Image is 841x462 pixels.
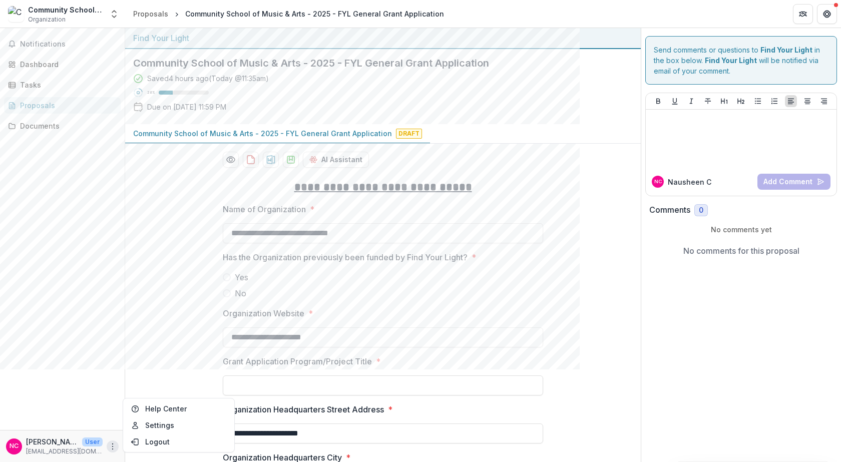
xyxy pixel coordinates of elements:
[223,152,239,168] button: Preview 65b091e1-07ec-4233-86e4-87afcd9af23d-0.pdf
[817,4,837,24] button: Get Help
[303,152,369,168] button: AI Assistant
[133,32,633,44] div: Find Your Light
[20,100,113,111] div: Proposals
[243,152,259,168] button: download-proposal
[793,4,813,24] button: Partners
[20,40,117,49] span: Notifications
[702,95,714,107] button: Strike
[654,179,662,184] div: Nausheen Chughtai
[133,9,168,19] div: Proposals
[768,95,780,107] button: Ordered List
[649,224,833,235] p: No comments yet
[4,77,121,93] a: Tasks
[8,6,24,22] img: Community School of Music & Arts
[223,307,304,319] p: Organization Website
[760,46,812,54] strong: Find Your Light
[28,5,103,15] div: Community School of Music & Arts
[396,129,422,139] span: Draft
[752,95,764,107] button: Bullet List
[652,95,664,107] button: Bold
[683,245,799,257] p: No comments for this proposal
[283,152,299,168] button: download-proposal
[4,118,121,134] a: Documents
[147,102,226,112] p: Due on [DATE] 11:59 PM
[645,36,837,85] div: Send comments or questions to in the box below. will be notified via email of your comment.
[107,4,121,24] button: Open entity switcher
[718,95,730,107] button: Heading 1
[235,271,248,283] span: Yes
[129,7,172,21] a: Proposals
[223,403,384,415] p: Organization Headquarters Street Address
[185,9,444,19] div: Community School of Music & Arts - 2025 - FYL General Grant Application
[699,206,703,215] span: 0
[223,251,468,263] p: Has the Organization previously been funded by Find Your Light?
[4,56,121,73] a: Dashboard
[133,128,392,139] p: Community School of Music & Arts - 2025 - FYL General Grant Application
[4,97,121,114] a: Proposals
[82,437,103,446] p: User
[223,355,372,367] p: Grant Application Program/Project Title
[133,57,617,69] h2: Community School of Music & Arts - 2025 - FYL General Grant Application
[818,95,830,107] button: Align Right
[685,95,697,107] button: Italicize
[28,15,66,24] span: Organization
[705,56,757,65] strong: Find Your Light
[649,205,690,215] h2: Comments
[669,95,681,107] button: Underline
[785,95,797,107] button: Align Left
[26,447,103,456] p: [EMAIL_ADDRESS][DOMAIN_NAME]
[223,203,306,215] p: Name of Organization
[668,177,711,187] p: Nausheen C
[4,36,121,52] button: Notifications
[757,174,830,190] button: Add Comment
[10,443,19,449] div: Nausheen Chughtai
[147,89,155,96] p: 28 %
[147,73,269,84] div: Saved 4 hours ago ( Today @ 11:35am )
[26,436,78,447] p: [PERSON_NAME]
[801,95,813,107] button: Align Center
[263,152,279,168] button: download-proposal
[129,7,448,21] nav: breadcrumb
[20,59,113,70] div: Dashboard
[20,121,113,131] div: Documents
[107,440,119,452] button: More
[235,287,246,299] span: No
[735,95,747,107] button: Heading 2
[20,80,113,90] div: Tasks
